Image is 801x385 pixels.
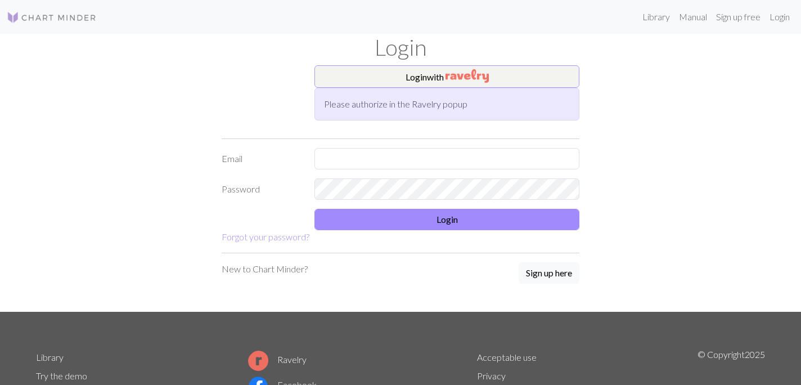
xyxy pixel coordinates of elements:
[215,148,308,169] label: Email
[7,11,97,24] img: Logo
[36,370,87,381] a: Try the demo
[215,178,308,200] label: Password
[477,370,506,381] a: Privacy
[638,6,674,28] a: Library
[314,209,579,230] button: Login
[519,262,579,285] a: Sign up here
[314,88,579,120] div: Please authorize in the Ravelry popup
[248,354,307,365] a: Ravelry
[445,69,489,83] img: Ravelry
[36,352,64,362] a: Library
[765,6,794,28] a: Login
[477,352,537,362] a: Acceptable use
[519,262,579,284] button: Sign up here
[314,65,579,88] button: Loginwith
[222,231,309,242] a: Forgot your password?
[674,6,712,28] a: Manual
[29,34,772,61] h1: Login
[222,262,308,276] p: New to Chart Minder?
[712,6,765,28] a: Sign up free
[248,351,268,371] img: Ravelry logo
